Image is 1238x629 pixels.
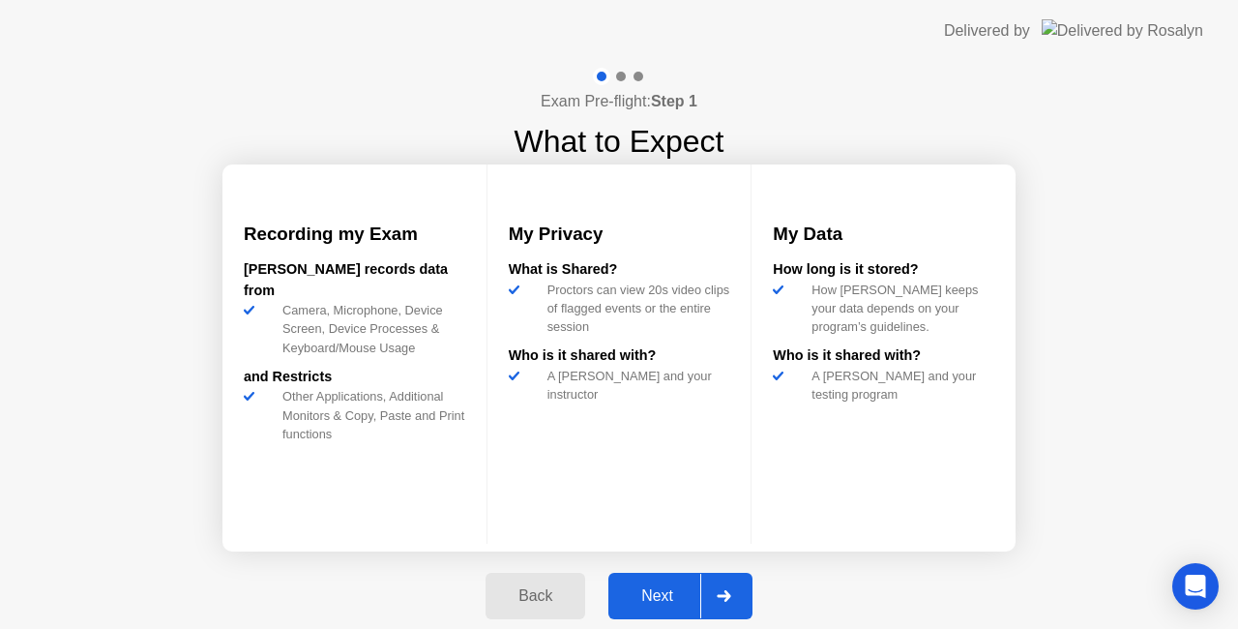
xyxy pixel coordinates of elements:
div: A [PERSON_NAME] and your instructor [540,367,730,404]
div: Next [614,587,700,605]
div: How long is it stored? [773,259,994,281]
div: A [PERSON_NAME] and your testing program [804,367,994,404]
div: Delivered by [944,19,1030,43]
div: How [PERSON_NAME] keeps your data depends on your program’s guidelines. [804,281,994,337]
h3: My Privacy [509,221,730,248]
h3: Recording my Exam [244,221,465,248]
div: Open Intercom Messenger [1172,563,1219,610]
button: Back [486,573,585,619]
div: and Restricts [244,367,465,388]
h1: What to Expect [515,118,724,165]
div: Back [491,587,579,605]
img: Delivered by Rosalyn [1042,19,1203,42]
button: Next [608,573,752,619]
h3: My Data [773,221,994,248]
div: What is Shared? [509,259,730,281]
div: Other Applications, Additional Monitors & Copy, Paste and Print functions [275,387,465,443]
div: Camera, Microphone, Device Screen, Device Processes & Keyboard/Mouse Usage [275,301,465,357]
div: Who is it shared with? [773,345,994,367]
div: Who is it shared with? [509,345,730,367]
div: Proctors can view 20s video clips of flagged events or the entire session [540,281,730,337]
b: Step 1 [651,93,697,109]
h4: Exam Pre-flight: [541,90,697,113]
div: [PERSON_NAME] records data from [244,259,465,301]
